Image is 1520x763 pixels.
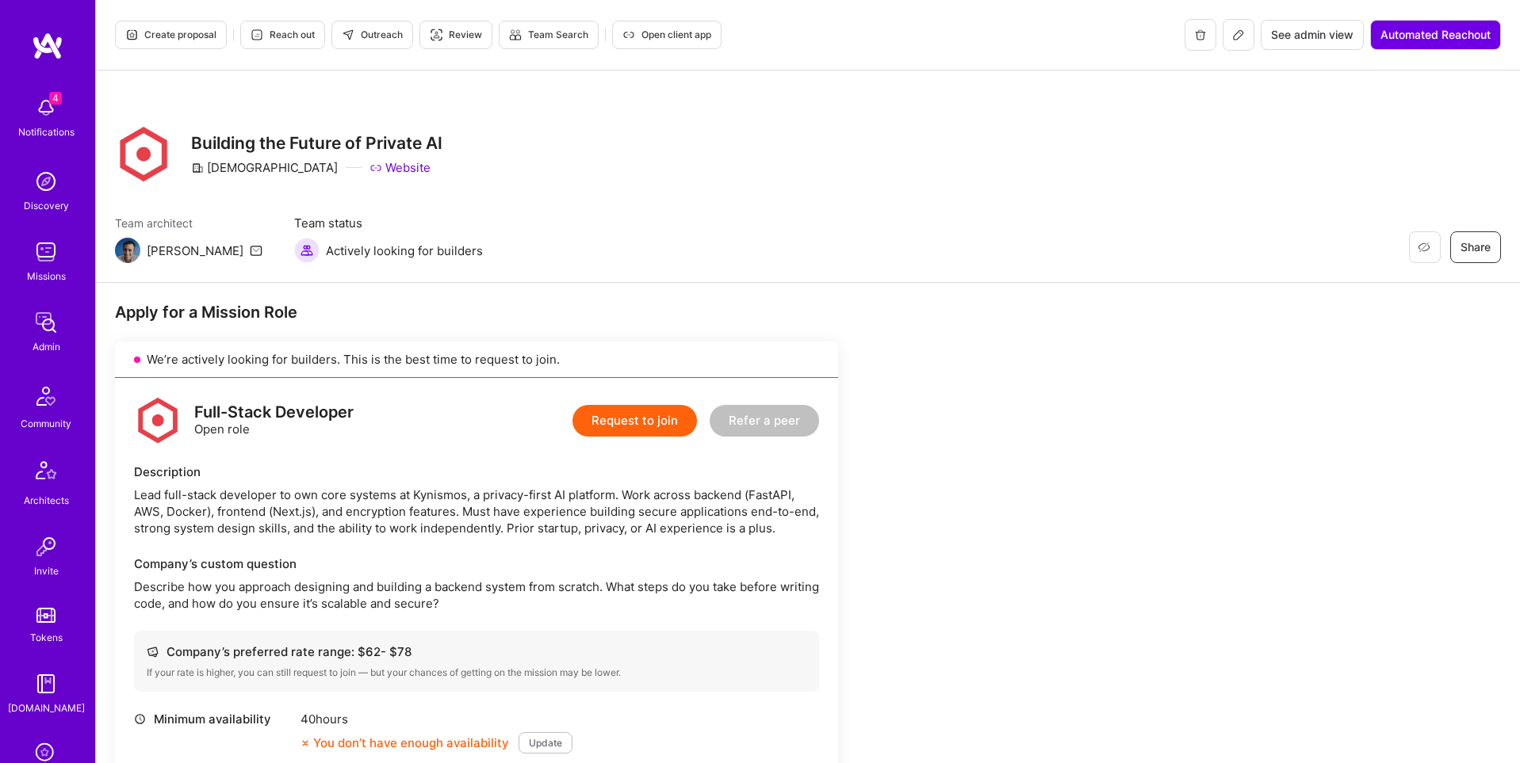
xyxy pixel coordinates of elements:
span: Outreach [342,28,403,42]
button: Reach out [240,21,325,49]
img: logo [134,397,182,444]
i: icon Proposal [125,29,138,41]
button: Automated Reachout [1370,20,1501,50]
button: Share [1450,231,1501,263]
button: Team Search [499,21,599,49]
i: icon CompanyGray [191,162,204,174]
div: Lead full-stack developer to own core systems at Kynismos, a privacy-first AI platform. Work acro... [134,486,819,536]
span: Team Search [509,28,588,42]
p: Describe how you approach designing and building a backend system from scratch. What steps do you... [134,578,819,612]
div: 40 hours [301,711,572,727]
button: Review [419,21,492,49]
button: Request to join [572,405,697,437]
button: See admin view [1261,20,1364,50]
span: Create proposal [125,28,216,42]
div: [DEMOGRAPHIC_DATA] [191,159,338,176]
span: Automated Reachout [1380,27,1491,43]
a: Website [369,159,431,176]
i: icon EyeClosed [1418,241,1430,254]
div: Description [134,464,819,480]
div: [PERSON_NAME] [147,242,243,259]
div: You don’t have enough availability [301,734,509,751]
div: [DOMAIN_NAME] [8,700,85,716]
i: icon Targeter [430,29,442,41]
button: Create proposal [115,21,227,49]
i: icon Mail [250,244,262,257]
img: discovery [30,166,62,197]
button: Outreach [331,21,413,49]
span: Open client app [622,28,711,42]
img: Team Architect [115,238,140,263]
img: Invite [30,531,62,563]
div: Full-Stack Developer [194,404,354,421]
img: teamwork [30,236,62,268]
img: admin teamwork [30,307,62,338]
button: Refer a peer [710,405,819,437]
button: Open client app [612,21,722,49]
i: icon Cash [147,646,159,658]
h3: Building the Future of Private AI [191,133,442,153]
img: tokens [36,608,56,623]
i: icon CloseOrange [301,738,310,748]
img: Company Logo [115,126,172,183]
span: Actively looking for builders [326,242,483,259]
span: Team architect [115,215,262,231]
div: Company’s preferred rate range: $ 62 - $ 78 [147,643,806,660]
div: Architects [24,492,69,509]
img: guide book [30,668,62,700]
div: Admin [33,338,60,355]
img: Community [27,377,65,415]
div: Community [21,415,71,432]
div: Invite [34,563,59,579]
img: Actively looking for builders [294,238,320,263]
i: icon Clock [134,713,146,725]
button: Update [519,732,572,753]
div: Minimum availability [134,711,293,727]
img: bell [30,92,62,124]
span: Review [430,28,482,42]
div: Company’s custom question [134,555,819,572]
div: Missions [27,268,66,284]
div: We’re actively looking for builders. This is the best time to request to join. [115,341,838,378]
div: Tokens [30,629,63,646]
span: See admin view [1271,27,1353,43]
img: Architects [27,454,65,492]
div: Apply for a Mission Role [115,302,838,322]
div: If your rate is higher, you can still request to join — but your chances of getting on the missio... [147,666,806,679]
img: logo [32,32,63,60]
div: Open role [194,404,354,437]
span: Reach out [251,28,315,42]
span: Team status [294,215,483,231]
div: Discovery [24,197,69,214]
span: Share [1461,239,1491,255]
span: 4 [49,92,62,105]
div: Notifications [18,124,75,140]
